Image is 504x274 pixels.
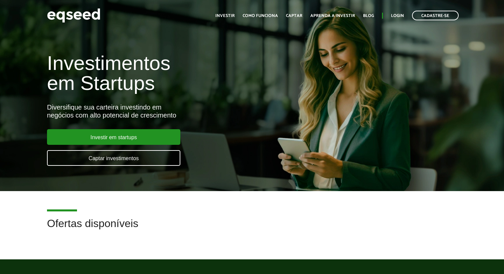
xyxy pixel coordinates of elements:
[310,14,355,18] a: Aprenda a investir
[47,7,100,24] img: EqSeed
[47,150,180,166] a: Captar investimentos
[47,103,289,119] div: Diversifique sua carteira investindo em negócios com alto potencial de crescimento
[412,11,459,20] a: Cadastre-se
[47,218,457,239] h2: Ofertas disponíveis
[47,53,289,93] h1: Investimentos em Startups
[391,14,404,18] a: Login
[47,129,180,145] a: Investir em startups
[363,14,374,18] a: Blog
[243,14,278,18] a: Como funciona
[286,14,302,18] a: Captar
[215,14,235,18] a: Investir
